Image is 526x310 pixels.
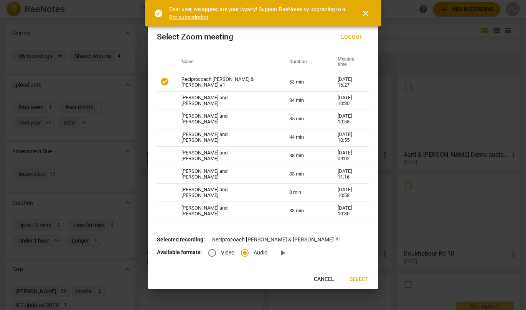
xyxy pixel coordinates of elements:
td: [DATE] 10:55 [328,128,369,147]
td: 44 min [280,128,328,147]
td: 33 min [280,202,328,220]
td: [DATE] 10:30 [328,92,369,110]
th: Duration [280,52,328,73]
td: [PERSON_NAME] and [PERSON_NAME] [173,110,280,128]
div: Select Zoom meeting [157,32,234,42]
td: Reciprocoach [PERSON_NAME] & [PERSON_NAME] #1 [173,73,280,92]
div: File type [208,249,274,255]
td: 63 min [280,73,328,92]
span: check_circle [160,77,170,86]
td: [DATE] 10:58 [328,184,369,202]
button: Select [344,272,375,286]
td: [PERSON_NAME] and [PERSON_NAME] [173,202,280,220]
span: Select [350,276,369,283]
td: [PERSON_NAME] and [PERSON_NAME] [173,128,280,147]
td: [DATE] 10:30 [328,202,369,220]
button: Logout [335,30,369,44]
span: Audio [254,249,268,257]
span: Logout [341,33,363,41]
a: Pro subscription [170,14,209,20]
td: 35 min [280,110,328,128]
th: Name [173,52,280,73]
span: play_arrow [279,248,288,258]
th: Meeting time [328,52,369,73]
span: check_circle [154,9,163,18]
td: [PERSON_NAME] and [PERSON_NAME] [173,165,280,184]
a: Preview [274,244,292,262]
span: Cancel [314,276,335,283]
b: Available formats: [157,249,202,255]
b: Selected recording: [157,236,205,243]
td: [DATE] 10:58 [328,110,369,128]
td: 33 min [280,165,328,184]
td: [PERSON_NAME] and [PERSON_NAME] [173,184,280,202]
span: Video [221,249,235,257]
td: [DATE] 16:27 [328,73,369,92]
td: [PERSON_NAME] and [PERSON_NAME] [173,147,280,165]
td: 34 min [280,92,328,110]
div: Dear user, we appreciate your loyalty! Support RaeNotes by upgrading to a [170,5,348,21]
td: [DATE] 09:02 [328,147,369,165]
td: 38 min [280,147,328,165]
p: Reciprocoach [PERSON_NAME] & [PERSON_NAME] #1 [157,236,369,244]
span: close [361,9,371,18]
button: Close [357,4,375,23]
td: [DATE] 11:16 [328,165,369,184]
td: [PERSON_NAME] and [PERSON_NAME] [173,92,280,110]
button: Cancel [308,272,341,286]
td: 0 min [280,184,328,202]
